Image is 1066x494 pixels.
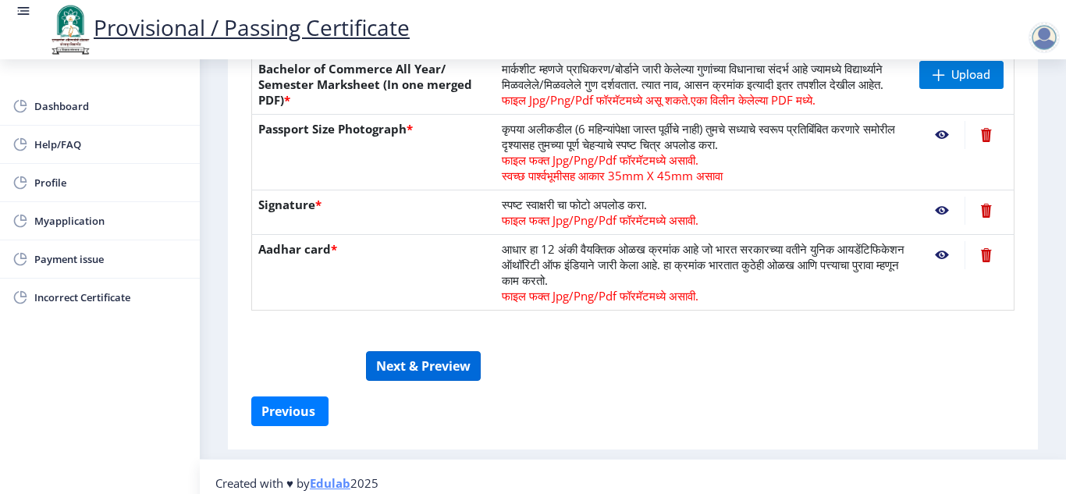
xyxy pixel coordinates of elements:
[34,288,187,307] span: Incorrect Certificate
[502,168,723,183] span: स्वच्छ पार्श्वभूमीसह आकार 35mm X 45mm असावा
[252,190,496,235] th: Signature
[252,235,496,311] th: Aadhar card
[252,115,496,190] th: Passport Size Photograph
[502,212,698,228] span: फाइल फक्त Jpg/Png/Pdf फॉरमॅटमध्ये असावी.
[919,197,965,225] nb-action: View File
[251,396,329,426] button: Previous ‍
[496,235,913,311] td: आधार हा 12 अंकी वैयक्तिक ओळख क्रमांक आहे जो भारत सरकारच्या वतीने युनिक आयडेंटिफिकेशन ऑथॉरिटी ऑफ इ...
[215,475,378,491] span: Created with ♥ by 2025
[502,152,698,168] span: फाइल फक्त Jpg/Png/Pdf फॉरमॅटमध्ये असावी.
[34,173,187,192] span: Profile
[366,351,481,381] button: Next & Preview
[252,55,496,115] th: Bachelor of Commerce All Year/ Semester Marksheet (In one merged PDF)
[34,211,187,230] span: Myapplication
[47,3,94,56] img: logo
[691,92,815,108] span: एका विलीन केलेल्या PDF मध्ये.
[47,12,410,42] a: Provisional / Passing Certificate
[951,67,990,83] span: Upload
[919,241,965,269] nb-action: View File
[919,121,965,149] nb-action: View File
[34,135,187,154] span: Help/FAQ
[965,197,1007,225] nb-action: Delete File
[496,190,913,235] td: स्पष्ट स्वाक्षरी चा फोटो अपलोड करा.
[34,97,187,116] span: Dashboard
[502,288,698,304] span: फाइल फक्त Jpg/Png/Pdf फॉरमॅटमध्ये असावी.
[310,475,350,491] a: Edulab
[496,115,913,190] td: कृपया अलीकडील (6 महिन्यांपेक्षा जास्त पूर्वीचे नाही) तुमचे सध्याचे स्वरूप प्रतिबिंबित करणारे समोर...
[34,250,187,268] span: Payment issue
[496,55,913,115] td: मार्कशीट म्हणजे प्राधिकरण/बोर्डाने जारी केलेल्या गुणांच्या विधानाचा संदर्भ आहे ज्यामध्ये विद्यार्...
[965,121,1007,149] nb-action: Delete File
[965,241,1007,269] nb-action: Delete File
[502,92,691,108] span: फाइल Jpg/Png/Pdf फॉरमॅटमध्ये असू शकते.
